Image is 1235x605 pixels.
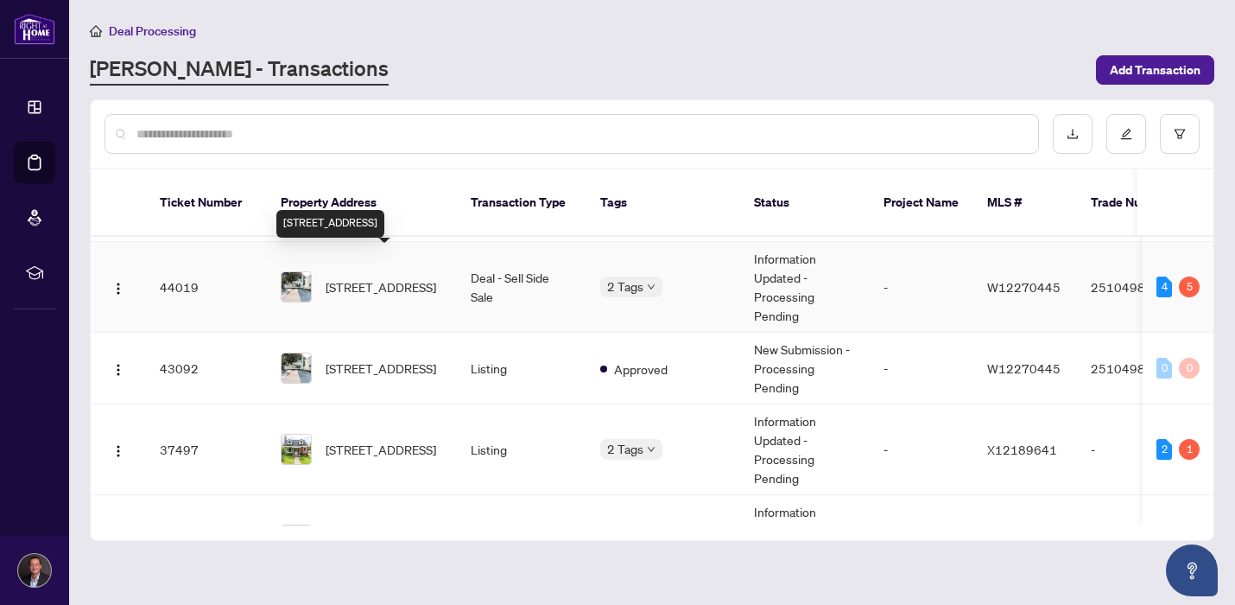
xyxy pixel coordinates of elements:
[647,283,655,291] span: down
[457,495,586,586] td: Listing
[607,277,643,296] span: 2 Tags
[870,169,973,237] th: Project Name
[14,13,55,45] img: logo
[282,435,311,464] img: thumbnail-img
[987,523,1057,557] span: 40727347; X12154608
[146,242,267,333] td: 44019
[607,439,643,459] span: 2 Tags
[1096,55,1214,85] button: Add Transaction
[282,353,311,383] img: thumbnail-img
[1067,128,1079,140] span: download
[146,404,267,495] td: 37497
[870,404,973,495] td: -
[457,404,586,495] td: Listing
[146,333,267,404] td: 43092
[457,333,586,404] td: Listing
[104,273,132,301] button: Logo
[1120,128,1132,140] span: edit
[276,210,384,238] div: [STREET_ADDRESS]
[1160,114,1200,154] button: filter
[1077,495,1198,586] td: -
[326,521,443,559] span: [STREET_ADDRESS][PERSON_NAME]
[146,169,267,237] th: Ticket Number
[1156,277,1172,297] div: 4
[1110,56,1200,84] span: Add Transaction
[111,363,125,377] img: Logo
[614,360,668,379] span: Approved
[282,525,311,555] img: thumbnail-img
[1053,114,1092,154] button: download
[987,442,1057,457] span: X12189641
[18,554,51,587] img: Profile Icon
[1077,169,1198,237] th: Trade Number
[90,54,389,86] a: [PERSON_NAME] - Transactions
[1077,333,1198,404] td: 2510498
[111,444,125,458] img: Logo
[282,272,311,302] img: thumbnail-img
[326,440,436,459] span: [STREET_ADDRESS]
[870,333,973,404] td: -
[870,242,973,333] td: -
[973,169,1077,237] th: MLS #
[267,169,457,237] th: Property Address
[740,495,870,586] td: Information Updated - Processing Pending
[111,282,125,296] img: Logo
[1156,439,1172,460] div: 2
[1156,358,1172,379] div: 0
[987,279,1061,295] span: W12270445
[1174,128,1186,140] span: filter
[326,277,436,296] span: [STREET_ADDRESS]
[1179,358,1200,379] div: 0
[109,23,196,39] span: Deal Processing
[1179,439,1200,460] div: 1
[146,495,267,586] td: 35225
[1166,544,1218,596] button: Open asap
[1106,114,1146,154] button: edit
[104,436,132,463] button: Logo
[1179,277,1200,297] div: 5
[740,333,870,404] td: New Submission - Processing Pending
[987,360,1061,376] span: W12270445
[740,404,870,495] td: Information Updated - Processing Pending
[740,169,870,237] th: Status
[90,25,102,37] span: home
[1077,404,1198,495] td: -
[326,359,436,378] span: [STREET_ADDRESS]
[104,354,132,382] button: Logo
[740,242,870,333] td: Information Updated - Processing Pending
[870,495,973,586] td: -
[1077,242,1198,333] td: 2510498
[647,445,655,454] span: down
[457,169,586,237] th: Transaction Type
[457,242,586,333] td: Deal - Sell Side Sale
[586,169,740,237] th: Tags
